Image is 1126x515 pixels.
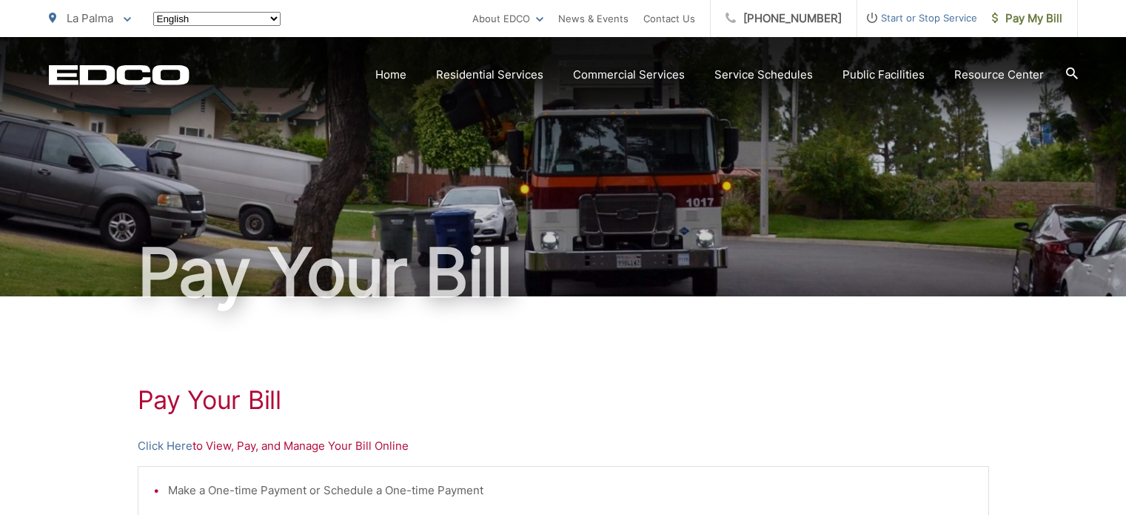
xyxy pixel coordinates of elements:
[49,64,190,85] a: EDCD logo. Return to the homepage.
[138,437,989,455] p: to View, Pay, and Manage Your Bill Online
[954,66,1044,84] a: Resource Center
[714,66,813,84] a: Service Schedules
[643,10,695,27] a: Contact Us
[558,10,629,27] a: News & Events
[138,385,989,415] h1: Pay Your Bill
[49,236,1078,310] h1: Pay Your Bill
[842,66,925,84] a: Public Facilities
[138,437,192,455] a: Click Here
[992,10,1062,27] span: Pay My Bill
[168,482,973,499] li: Make a One-time Payment or Schedule a One-time Payment
[472,10,543,27] a: About EDCO
[375,66,406,84] a: Home
[573,66,685,84] a: Commercial Services
[436,66,543,84] a: Residential Services
[153,12,281,26] select: Select a language
[67,11,113,25] span: La Palma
